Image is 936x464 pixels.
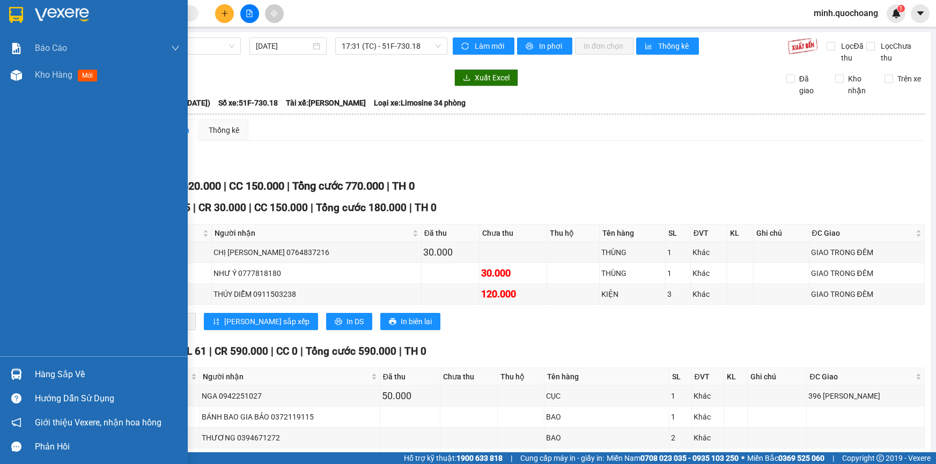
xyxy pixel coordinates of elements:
div: THÚY DIỄM 0911503238 [213,288,419,300]
span: Lọc Chưa thu [876,40,925,64]
span: | [409,201,412,214]
span: SL 61 [180,345,207,357]
th: KL [727,224,754,242]
div: NGA 0942251027 [202,390,378,402]
div: 3 [667,288,689,300]
button: plus [215,4,234,23]
span: | [193,201,196,214]
span: Tổng cước 590.000 [306,345,396,357]
span: Đã giao [795,73,827,96]
span: minh.quochoang [805,6,887,20]
span: CR 620.000 [166,179,221,192]
span: | [511,452,512,464]
span: Trên xe [893,73,925,85]
div: Khác [692,246,725,258]
span: Làm mới [475,40,506,52]
span: Xuất Excel [475,72,510,84]
span: Người nhận [215,227,410,239]
span: Số xe: 51F-730.18 [218,97,278,109]
span: | [287,179,290,192]
span: | [387,179,389,192]
span: down [171,44,180,53]
span: CC 150.000 [254,201,308,214]
th: ĐVT [692,368,725,386]
span: Giới thiệu Vexere, nhận hoa hồng [35,416,161,429]
span: file-add [246,10,253,17]
img: icon-new-feature [891,9,901,18]
span: Thống kê [658,40,690,52]
div: CỤC [546,390,667,402]
sup: 1 [897,5,905,12]
span: printer [526,42,535,51]
button: In đơn chọn [575,38,633,55]
span: | [271,345,274,357]
button: syncLàm mới [453,38,514,55]
span: copyright [876,454,884,462]
span: Lọc Đã thu [837,40,866,64]
span: Miền Bắc [747,452,824,464]
th: SL [669,368,692,386]
div: GIAO TRONG ĐÊM [811,246,923,258]
div: Thống kê [209,124,239,136]
span: | [249,201,252,214]
strong: 1900 633 818 [456,454,503,462]
div: 50.000 [382,388,438,403]
span: [PERSON_NAME] sắp xếp [224,316,309,327]
span: mới [78,70,97,81]
div: GIAO TRONG ĐÊM [811,267,923,279]
span: Tổng cước 180.000 [316,201,407,214]
div: Khác [694,411,723,423]
span: Cung cấp máy in - giấy in: [520,452,604,464]
button: printerIn phơi [517,38,572,55]
div: CHỊ [PERSON_NAME] 0764837216 [213,246,419,258]
button: printerIn biên lai [380,313,440,330]
span: message [11,441,21,452]
span: Loại xe: Limosine 34 phòng [374,97,466,109]
div: GIAO TRONG ĐÊM [811,288,923,300]
span: Tài xế: [PERSON_NAME] [286,97,366,109]
img: logo-vxr [9,7,23,23]
div: 1 [667,246,689,258]
span: printer [389,318,396,326]
span: ĐC Giao [809,371,913,383]
div: Hướng dẫn sử dụng [35,391,180,407]
span: sort-ascending [212,318,220,326]
span: aim [270,10,278,17]
div: THÙNG [601,246,663,258]
span: ⚪️ [741,456,745,460]
div: BAO [546,411,667,423]
span: printer [335,318,342,326]
div: THÙNG [601,267,663,279]
th: Ghi chú [754,224,809,242]
th: Chưa thu [440,368,498,386]
span: CC 150.000 [229,179,284,192]
div: 120.000 [481,287,545,302]
th: Thu hộ [547,224,600,242]
span: TH 0 [404,345,426,357]
div: 2 [671,432,690,444]
button: printerIn DS [326,313,372,330]
th: Đã thu [422,224,480,242]
span: Miền Nam [607,452,739,464]
th: KL [724,368,748,386]
img: warehouse-icon [11,70,22,81]
span: Kho nhận [844,73,876,96]
span: Hỗ trợ kỹ thuật: [404,452,503,464]
span: 17:31 (TC) - 51F-730.18 [342,38,441,54]
strong: 0369 525 060 [778,454,824,462]
div: Khác [694,432,723,444]
span: question-circle [11,393,21,403]
div: NHƯ Ý 0777818180 [213,267,419,279]
button: downloadXuất Excel [454,69,518,86]
button: caret-down [911,4,930,23]
div: BAO [546,432,667,444]
div: 1 [667,267,689,279]
th: Chưa thu [480,224,547,242]
span: In biên lai [401,316,432,327]
div: Khác [692,267,725,279]
img: 9k= [787,38,818,55]
th: Tên hàng [600,224,665,242]
span: | [832,452,834,464]
span: Tổng cước 770.000 [292,179,384,192]
div: Phản hồi [35,439,180,455]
